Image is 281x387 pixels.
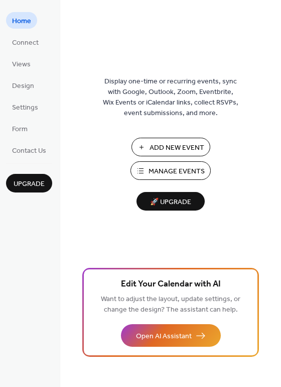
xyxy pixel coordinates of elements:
[131,138,210,156] button: Add New Event
[14,179,45,189] span: Upgrade
[101,293,240,317] span: Want to adjust the layout, update settings, or change the design? The assistant can help.
[12,81,34,91] span: Design
[149,166,205,177] span: Manage Events
[6,142,52,158] a: Contact Us
[6,120,34,137] a: Form
[130,161,211,180] button: Manage Events
[6,34,45,50] a: Connect
[103,76,238,119] span: Display one-time or recurring events, sync with Google, Outlook, Zoom, Eventbrite, Wix Events or ...
[6,99,44,115] a: Settings
[136,192,205,211] button: 🚀 Upgrade
[143,196,199,209] span: 🚀 Upgrade
[12,38,39,48] span: Connect
[12,146,46,156] span: Contact Us
[150,143,204,153] span: Add New Event
[12,103,38,113] span: Settings
[121,324,221,347] button: Open AI Assistant
[12,124,28,135] span: Form
[12,16,31,27] span: Home
[6,55,37,72] a: Views
[12,59,31,70] span: Views
[121,277,221,292] span: Edit Your Calendar with AI
[6,12,37,29] a: Home
[136,331,192,342] span: Open AI Assistant
[6,174,52,192] button: Upgrade
[6,77,40,93] a: Design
